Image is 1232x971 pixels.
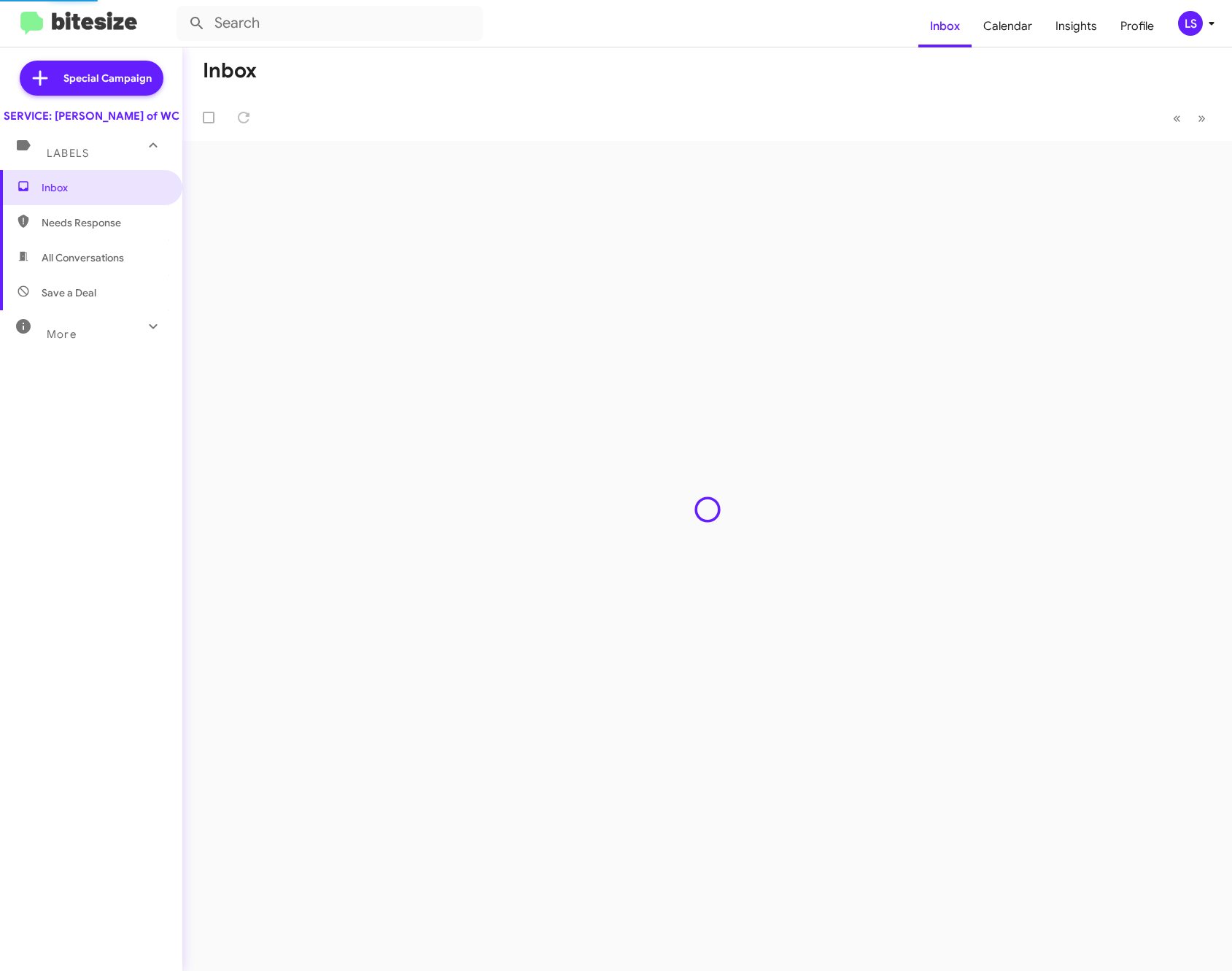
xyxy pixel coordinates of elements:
[177,6,483,41] input: Search
[1165,103,1214,133] nav: Page navigation example
[1166,11,1216,36] button: LS
[42,285,96,300] span: Save a Deal
[20,61,163,96] a: Special Campaign
[42,250,124,265] span: All Conversations
[918,5,972,47] a: Inbox
[1178,11,1203,36] div: LS
[1189,103,1214,133] button: Next
[42,215,166,230] span: Needs Response
[972,5,1044,47] a: Calendar
[63,71,152,85] span: Special Campaign
[42,180,166,195] span: Inbox
[1044,5,1109,47] a: Insights
[4,109,179,123] div: SERVICE: [PERSON_NAME] of WC
[1164,103,1190,133] button: Previous
[1109,5,1166,47] a: Profile
[1173,109,1181,127] span: «
[203,59,257,82] h1: Inbox
[47,147,89,160] span: Labels
[1198,109,1206,127] span: »
[47,328,77,341] span: More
